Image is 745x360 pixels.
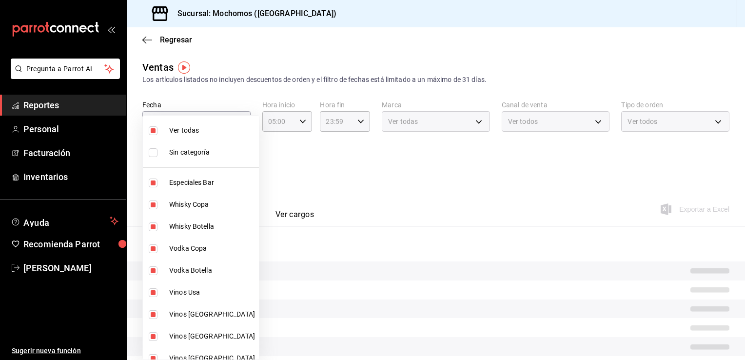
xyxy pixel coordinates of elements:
[169,221,255,232] span: Whisky Botella
[169,147,255,158] span: Sin categoría
[178,61,190,74] img: Tooltip marker
[169,331,255,341] span: Vinos [GEOGRAPHIC_DATA]
[169,243,255,254] span: Vodka Copa
[169,309,255,320] span: Vinos [GEOGRAPHIC_DATA]
[169,200,255,210] span: Whisky Copa
[169,125,255,136] span: Ver todas
[169,287,255,298] span: Vinos Usa
[169,265,255,276] span: Vodka Botella
[169,178,255,188] span: Especiales Bar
